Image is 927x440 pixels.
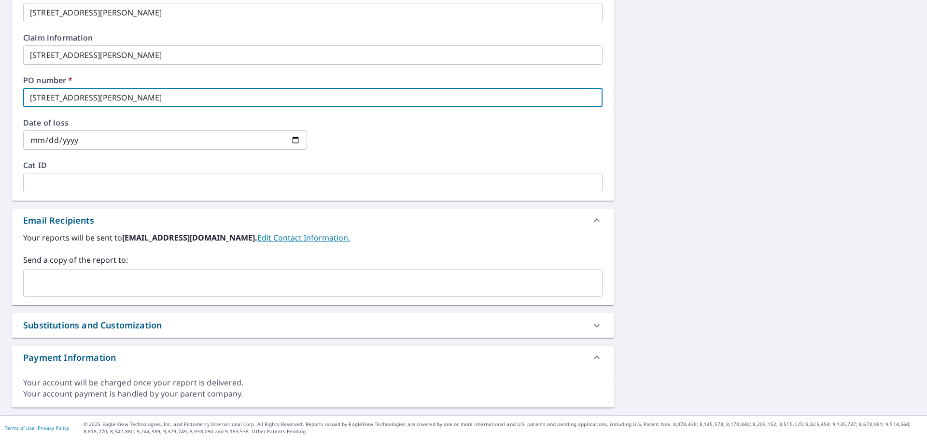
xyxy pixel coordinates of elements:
div: Email Recipients [23,214,94,227]
p: | [5,425,69,431]
div: Email Recipients [12,209,614,232]
a: Terms of Use [5,425,35,431]
p: © 2025 Eagle View Technologies, Inc. and Pictometry International Corp. All Rights Reserved. Repo... [84,421,922,435]
div: Payment Information [12,346,614,369]
a: EditContactInfo [257,232,350,243]
label: Send a copy of the report to: [23,254,603,266]
div: Substitutions and Customization [12,313,614,338]
label: Claim information [23,34,603,42]
div: Substitutions and Customization [23,319,162,332]
b: [EMAIL_ADDRESS][DOMAIN_NAME]. [122,232,257,243]
label: Your reports will be sent to [23,232,603,243]
label: Cat ID [23,161,603,169]
div: Payment Information [23,351,116,364]
a: Privacy Policy [38,425,69,431]
label: PO number [23,76,603,84]
label: Date of loss [23,119,307,127]
div: Your account payment is handled by your parent company. [23,388,603,399]
div: Your account will be charged once your report is delivered. [23,377,603,388]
